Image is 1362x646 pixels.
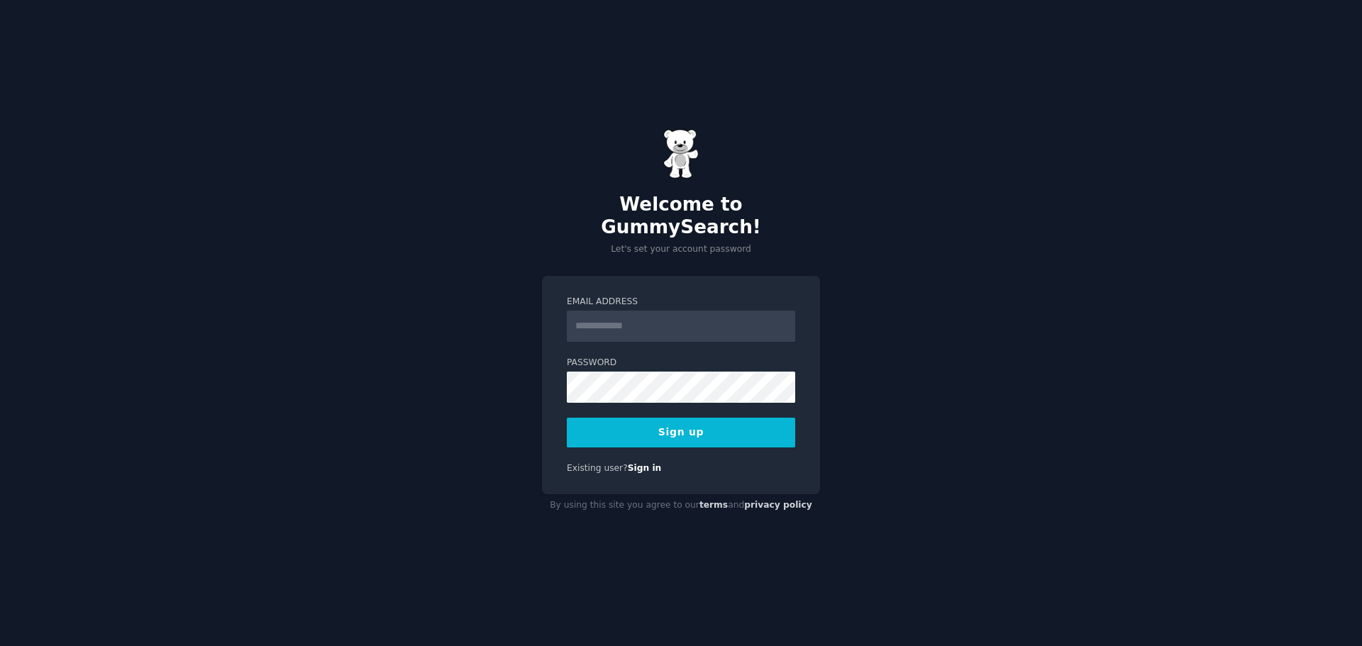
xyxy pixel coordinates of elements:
[567,418,795,447] button: Sign up
[567,463,628,473] span: Existing user?
[567,357,795,369] label: Password
[699,500,728,510] a: terms
[542,243,820,256] p: Let's set your account password
[663,129,699,179] img: Gummy Bear
[542,494,820,517] div: By using this site you agree to our and
[744,500,812,510] a: privacy policy
[567,296,795,308] label: Email Address
[542,194,820,238] h2: Welcome to GummySearch!
[628,463,662,473] a: Sign in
